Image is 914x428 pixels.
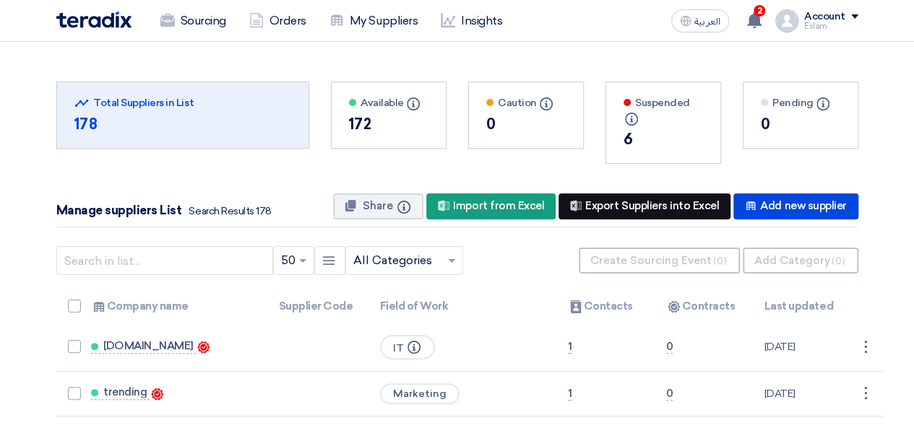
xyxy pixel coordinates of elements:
span: 0 [666,340,673,354]
a: [DOMAIN_NAME] [91,340,197,354]
span: (0) [832,256,845,266]
div: Pending [761,95,840,110]
span: trending [103,386,147,398]
span: 2 [754,5,765,17]
span: Marketing [380,383,460,404]
div: Manage suppliers List [56,201,272,220]
td: [DATE] [753,323,854,372]
span: Share [363,199,393,212]
span: 50 [281,252,296,269]
input: Search in list... [56,246,273,275]
span: 0 [666,387,673,401]
div: 172 [349,113,428,135]
span: العربية [694,17,720,27]
img: Teradix logo [56,12,132,28]
div: Available [349,95,428,110]
th: Last updated [753,289,854,323]
button: Add Category(0) [743,248,858,274]
span: [DOMAIN_NAME] [103,340,194,351]
div: Suspended [624,95,703,126]
span: 1 [568,340,572,354]
span: 1 [568,387,572,401]
span: Search Results 178 [189,205,271,217]
div: Caution [486,95,566,110]
a: Sourcing [149,5,238,37]
a: My Suppliers [318,5,429,37]
div: 0 [486,113,566,135]
div: Eslam [804,22,858,30]
button: Share [333,193,423,219]
div: Export Suppliers into Excel [559,193,730,219]
a: Orders [238,5,318,37]
img: profile_test.png [775,9,798,32]
button: Create Sourcing Event(0) [579,248,740,274]
div: Total Suppliers in List [74,95,291,110]
div: ⋮ [854,382,877,405]
th: Contacts [556,289,655,323]
div: 6 [624,128,703,150]
div: Account [804,11,845,23]
th: Contracts [655,289,753,323]
a: trending [91,386,150,400]
th: Supplier Code [267,289,368,323]
th: Field of Work [368,289,556,323]
div: ⋮ [854,336,877,359]
div: Import from Excel [426,193,556,219]
span: IT [380,335,435,359]
a: Insights [429,5,514,37]
td: [DATE] [753,371,854,416]
th: Company name [79,289,267,323]
div: 178 [74,113,291,135]
div: 0 [761,113,840,135]
div: Add new supplier [733,193,858,219]
button: العربية [671,9,729,32]
span: (0) [713,256,727,266]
